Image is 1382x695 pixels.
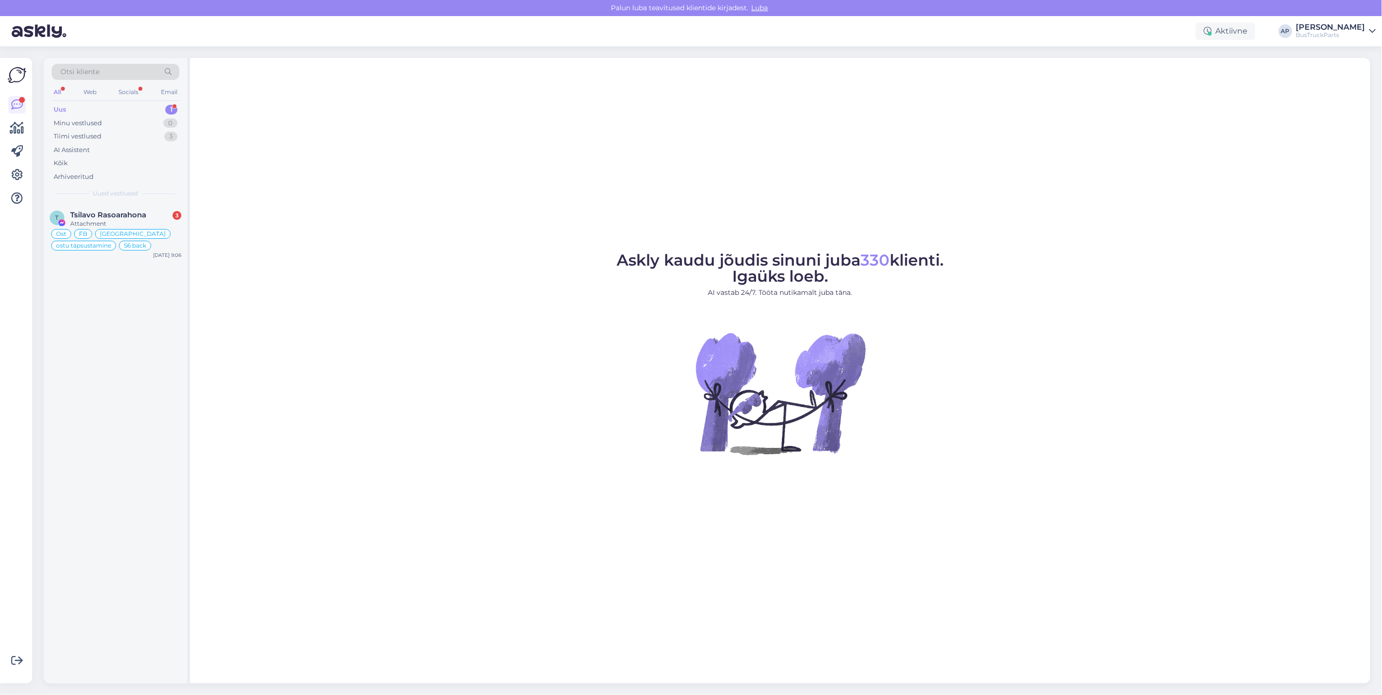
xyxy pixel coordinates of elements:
[60,67,99,77] span: Otsi kliente
[54,158,68,168] div: Kõik
[81,86,98,98] div: Web
[617,288,944,298] p: AI vastab 24/7. Tööta nutikamalt juba täna.
[56,243,111,249] span: ostu täpsustamine
[173,211,181,220] div: 3
[52,86,63,98] div: All
[159,86,179,98] div: Email
[164,132,177,141] div: 3
[153,251,181,259] div: [DATE] 9:06
[1296,31,1365,39] div: BusTruckParts
[8,66,26,84] img: Askly Logo
[56,231,66,237] span: Ost
[79,231,87,237] span: FB
[1296,23,1365,31] div: [PERSON_NAME]
[117,86,140,98] div: Socials
[70,211,146,219] span: Tsilavo Rasoarahona
[54,105,66,115] div: Uus
[54,132,101,141] div: Tiimi vestlused
[617,251,944,286] span: Askly kaudu jõudis sinuni juba klienti. Igaüks loeb.
[124,243,146,249] span: S6 back
[1279,24,1292,38] div: AP
[749,3,771,12] span: Luba
[54,145,90,155] div: AI Assistent
[54,118,102,128] div: Minu vestlused
[165,105,177,115] div: 1
[54,172,94,182] div: Arhiveeritud
[100,231,166,237] span: [GEOGRAPHIC_DATA]
[93,189,138,198] span: Uued vestlused
[860,251,890,270] span: 330
[56,214,59,221] span: T
[693,306,868,481] img: No Chat active
[70,219,181,228] div: Attachment
[1196,22,1255,40] div: Aktiivne
[163,118,177,128] div: 0
[1296,23,1376,39] a: [PERSON_NAME]BusTruckParts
